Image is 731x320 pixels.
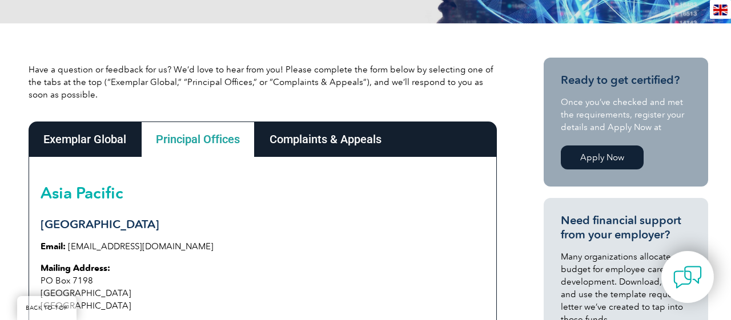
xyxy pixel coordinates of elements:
[17,296,77,320] a: BACK TO TOP
[255,121,396,157] div: Complaints & Appeals
[561,145,644,169] a: Apply Now
[29,121,141,157] div: Exemplar Global
[68,241,214,252] a: [EMAIL_ADDRESS][DOMAIN_NAME]
[41,217,485,232] h3: [GEOGRAPHIC_DATA]
[561,96,691,133] p: Once you’ve checked and met the requirements, register your details and Apply Now at
[141,121,255,157] div: Principal Offices
[41,184,485,202] h2: Asia Pacific
[29,63,497,101] p: Have a question or feedback for us? We’d love to hear from you! Please complete the form below by...
[673,263,702,291] img: contact-chat.png
[41,241,66,252] strong: Email:
[561,73,691,87] h3: Ready to get certified?
[41,262,485,312] p: PO Box 7198 [GEOGRAPHIC_DATA] [GEOGRAPHIC_DATA]
[713,5,728,15] img: en
[41,263,110,273] strong: Mailing Address:
[561,213,691,242] h3: Need financial support from your employer?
